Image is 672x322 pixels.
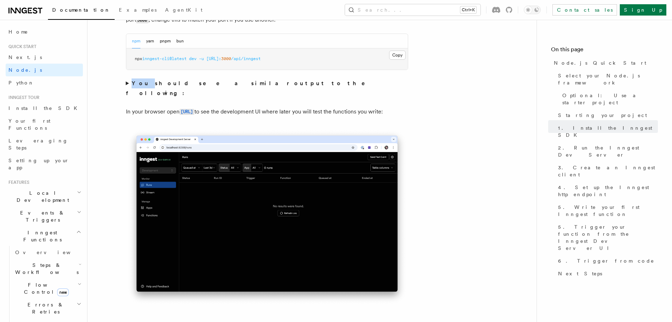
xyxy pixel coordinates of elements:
[558,112,647,119] span: Starting your project
[132,34,140,48] button: npm
[8,118,50,131] span: Your first Functions
[6,51,83,64] a: Next.js
[551,57,658,69] a: Node.js Quick Start
[555,267,658,280] a: Next Steps
[189,56,196,61] span: dev
[12,259,83,279] button: Steps & Workflows
[8,67,42,73] span: Node.js
[142,56,187,61] span: inngest-cli@latest
[558,223,658,252] span: 5. Trigger your function from the Inngest Dev Server UI
[558,164,658,178] span: 3. Create an Inngest client
[558,124,658,139] span: 1. Install the Inngest SDK
[119,7,157,13] span: Examples
[161,2,207,19] a: AgentKit
[135,56,142,61] span: npx
[126,107,408,117] p: In your browser open to see the development UI where later you will test the functions you write:
[6,64,83,76] a: Node.js
[12,246,83,259] a: Overview
[552,4,617,16] a: Contact sales
[8,105,81,111] span: Install the SDK
[6,102,83,115] a: Install the SDK
[176,34,184,48] button: bun
[221,56,231,61] span: 3000
[562,92,658,106] span: Optional: Use a starter project
[555,201,658,221] a: 5. Write your first Inngest function
[231,56,261,61] span: /api/inngest
[551,45,658,57] h4: On this page
[6,180,29,185] span: Features
[12,301,77,315] span: Errors & Retries
[6,154,83,174] a: Setting up your app
[180,108,194,115] a: [URL]
[180,109,194,115] code: [URL]
[6,189,77,204] span: Local Development
[6,226,83,246] button: Inngest Functions
[6,95,40,100] span: Inngest tour
[206,56,221,61] span: [URL]:
[555,254,658,267] a: 6. Trigger from code
[165,7,202,13] span: AgentKit
[126,128,408,306] img: Inngest Dev Server's 'Runs' tab with no data
[8,54,42,60] span: Next.js
[15,250,88,255] span: Overview
[146,34,154,48] button: yarn
[620,4,666,16] a: Sign Up
[555,181,658,201] a: 4. Set up the Inngest http endpoint
[6,206,83,226] button: Events & Triggers
[136,17,149,23] code: 3000
[460,6,476,13] kbd: Ctrl+K
[6,134,83,154] a: Leveraging Steps
[555,161,658,181] a: 3. Create an Inngest client
[8,28,28,35] span: Home
[555,122,658,141] a: 1. Install the Inngest SDK
[6,115,83,134] a: Your first Functions
[6,229,76,243] span: Inngest Functions
[6,76,83,89] a: Python
[345,4,480,16] button: Search...Ctrl+K
[126,80,375,96] strong: You should see a similar output to the following:
[8,138,68,151] span: Leveraging Steps
[115,2,161,19] a: Examples
[160,34,171,48] button: pnpm
[558,204,658,218] span: 5. Write your first Inngest function
[6,25,83,38] a: Home
[558,270,602,277] span: Next Steps
[524,6,541,14] button: Toggle dark mode
[12,298,83,318] button: Errors & Retries
[6,44,36,49] span: Quick start
[558,144,658,158] span: 2. Run the Inngest Dev Server
[558,72,658,86] span: Select your Node.js framework
[389,51,406,60] button: Copy
[199,56,204,61] span: -u
[555,141,658,161] a: 2. Run the Inngest Dev Server
[558,184,658,198] span: 4. Set up the Inngest http endpoint
[12,281,78,295] span: Flow Control
[126,78,408,98] summary: You should see a similar output to the following:
[48,2,115,20] a: Documentation
[8,158,69,170] span: Setting up your app
[57,288,69,296] span: new
[12,279,83,298] button: Flow Controlnew
[555,221,658,254] a: 5. Trigger your function from the Inngest Dev Server UI
[555,109,658,122] a: Starting your project
[12,262,79,276] span: Steps & Workflows
[559,89,658,109] a: Optional: Use a starter project
[555,69,658,89] a: Select your Node.js framework
[8,80,34,86] span: Python
[554,59,646,66] span: Node.js Quick Start
[6,209,77,223] span: Events & Triggers
[52,7,110,13] span: Documentation
[558,257,654,264] span: 6. Trigger from code
[6,187,83,206] button: Local Development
